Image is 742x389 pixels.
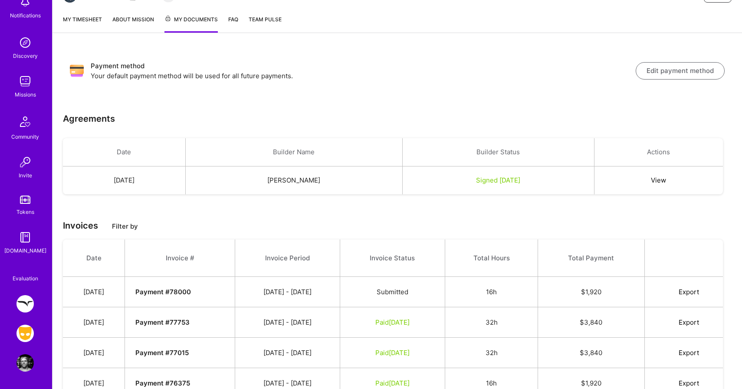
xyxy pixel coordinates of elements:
[16,229,34,246] img: guide book
[235,338,340,368] td: [DATE] - [DATE]
[11,132,39,141] div: Community
[91,71,636,80] p: Your default payment method will be used for all future payments.
[669,380,675,387] i: icon OrangeDownload
[669,289,675,296] i: icon OrangeDownload
[375,379,410,387] span: Paid [DATE]
[20,196,30,204] img: tokens
[63,166,185,195] td: [DATE]
[651,176,666,185] button: View
[445,307,538,338] td: 32h
[669,319,675,326] i: icon OrangeDownload
[63,15,102,33] a: My timesheet
[63,277,125,307] td: [DATE]
[135,379,190,387] strong: Payment # 76375
[340,239,445,277] th: Invoice Status
[16,325,34,342] img: Grindr: Design
[4,246,46,255] div: [DOMAIN_NAME]
[112,222,138,231] p: Filter by
[16,73,34,90] img: teamwork
[14,295,36,313] a: Freed: Product Designer for New iOS App
[636,62,725,80] button: Edit payment method
[413,176,584,185] div: Signed [DATE]
[669,348,699,357] button: Export
[164,15,218,24] span: My Documents
[14,354,36,372] a: User Avatar
[70,64,84,78] img: Payment method
[669,379,699,388] button: Export
[375,349,410,357] span: Paid [DATE]
[15,111,36,132] img: Community
[445,277,538,307] td: 16h
[185,138,402,166] th: Builder Name
[235,277,340,307] td: [DATE] - [DATE]
[16,354,34,372] img: User Avatar
[22,267,29,274] i: icon SelectionTeam
[16,295,34,313] img: Freed: Product Designer for New iOS App
[538,338,644,368] td: $ 3,840
[63,138,185,166] th: Date
[15,90,36,99] div: Missions
[16,34,34,51] img: discovery
[91,61,636,71] h3: Payment method
[249,16,282,23] span: Team Pulse
[164,15,218,33] a: My Documents
[135,318,190,326] strong: Payment # 77753
[63,220,732,231] h3: Invoices
[185,166,402,195] td: [PERSON_NAME]
[538,307,644,338] td: $ 3,840
[135,349,189,357] strong: Payment # 77015
[112,15,154,33] a: About Mission
[63,113,115,124] h3: Agreements
[135,288,191,296] strong: Payment # 78000
[63,307,125,338] td: [DATE]
[375,318,410,326] span: Paid [DATE]
[63,239,125,277] th: Date
[445,338,538,368] td: 32h
[669,287,699,296] button: Export
[538,239,644,277] th: Total Payment
[13,51,38,60] div: Discovery
[235,307,340,338] td: [DATE] - [DATE]
[13,274,38,283] div: Evaluation
[125,239,235,277] th: Invoice #
[377,288,408,296] span: Submitted
[249,15,282,33] a: Team Pulse
[144,223,150,229] i: icon CaretDown
[445,239,538,277] th: Total Hours
[669,318,699,327] button: Export
[16,207,34,216] div: Tokens
[16,153,34,171] img: Invite
[538,277,644,307] td: $ 1,920
[19,171,32,180] div: Invite
[14,325,36,342] a: Grindr: Design
[228,15,238,33] a: FAQ
[10,11,41,20] div: Notifications
[402,138,594,166] th: Builder Status
[235,239,340,277] th: Invoice Period
[63,338,125,368] td: [DATE]
[594,138,723,166] th: Actions
[669,350,675,356] i: icon OrangeDownload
